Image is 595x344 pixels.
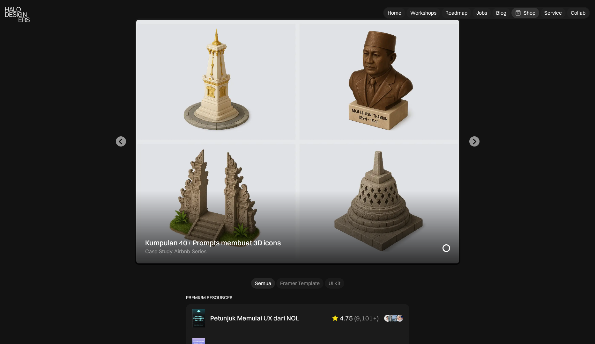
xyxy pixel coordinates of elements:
div: Shop [524,10,535,16]
div: Service [544,10,562,16]
a: Petunjuk Memulai UX dari NOL4.75(9,101+) [187,305,408,331]
div: Framer Template [280,280,320,287]
a: Service [540,8,566,18]
div: Collab [571,10,585,16]
div: Home [388,10,401,16]
div: 4.75 [340,314,353,322]
div: Semua [255,280,271,287]
div: UI Kit [329,280,340,287]
div: Petunjuk Memulai UX dari NOL [210,314,299,322]
a: Blog [492,8,510,18]
a: Roadmap [442,8,471,18]
button: Previous slide [116,136,126,147]
a: Home [384,8,405,18]
a: Collab [567,8,589,18]
a: Kumpulan 40+ Prompts membuat 3D iconsCase Study Airbnb Series [135,18,460,265]
div: Blog [496,10,506,16]
div: Roadmap [445,10,467,16]
p: PREMIUM RESOURCES [186,295,409,300]
button: Go to first slide [469,136,480,147]
div: ) [377,314,379,322]
div: 9,101+ [356,314,377,322]
div: Workshops [410,10,436,16]
div: ( [354,314,356,322]
a: Workshops [406,8,440,18]
div: Jobs [476,10,487,16]
div: 2 of 2 [135,18,460,265]
a: Shop [511,8,539,18]
a: Jobs [472,8,491,18]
